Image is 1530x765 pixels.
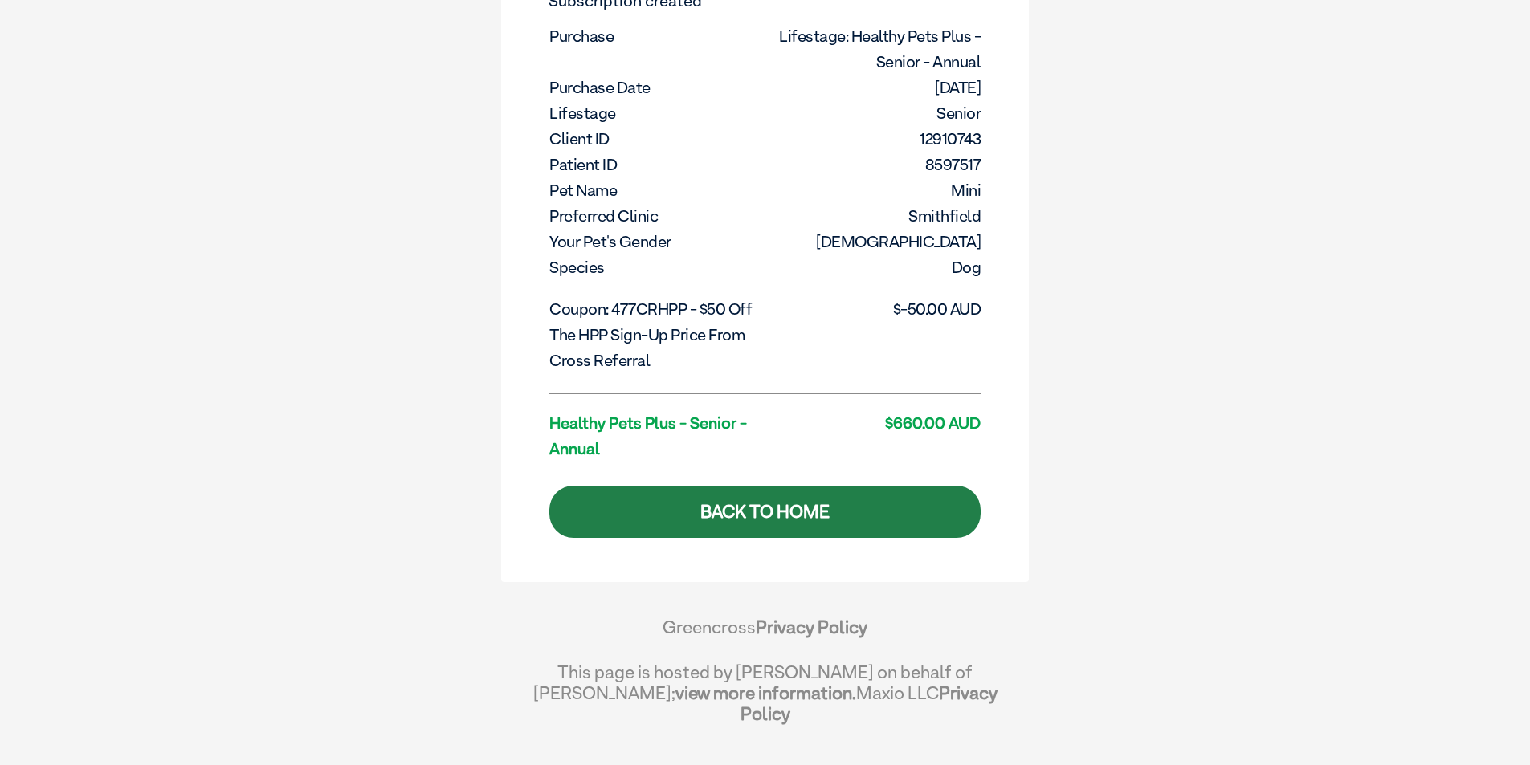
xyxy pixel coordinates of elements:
[549,486,981,538] a: Back to Home
[549,23,764,49] dt: Purchase
[549,296,764,373] dt: Coupon: 477CRHPP - $50 off the HPP sign-up price from cross referral
[756,616,867,637] a: Privacy Policy
[549,254,764,280] dt: Species
[767,126,981,152] dd: 12910743
[549,100,764,126] dt: Lifestage
[767,100,981,126] dd: Senior
[549,203,764,229] dt: Preferred Clinic
[767,229,981,254] dd: [DEMOGRAPHIC_DATA]
[767,152,981,177] dd: 8597517
[675,682,856,703] a: view more information.
[767,410,981,436] dd: $660.00 AUD
[767,254,981,280] dd: Dog
[549,410,764,462] dt: Healthy Pets Plus - Senior - Annual
[767,23,981,75] dd: Lifestage: Healthy Pets Plus - Senior - Annual
[549,177,764,203] dt: Pet Name
[549,126,764,152] dt: Client ID
[549,75,764,100] dt: Purchase Date
[532,653,998,724] div: This page is hosted by [PERSON_NAME] on behalf of [PERSON_NAME]; Maxio LLC
[767,75,981,100] dd: [DATE]
[767,296,981,322] dd: $-50.00 AUD
[767,177,981,203] dd: Mini
[549,152,764,177] dt: Patient ID
[741,682,998,724] a: Privacy Policy
[767,203,981,229] dd: Smithfield
[549,229,764,254] dt: Your pet's gender
[532,616,998,653] div: Greencross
